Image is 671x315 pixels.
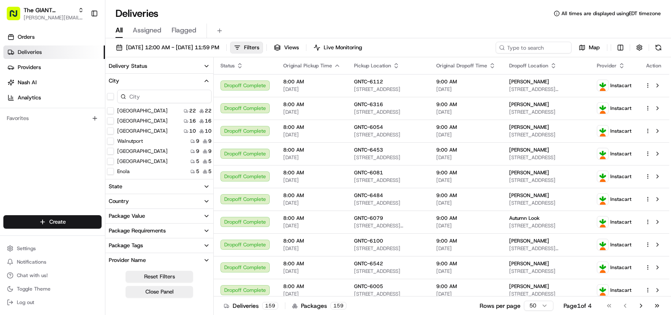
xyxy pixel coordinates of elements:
[509,260,549,267] span: [PERSON_NAME]
[18,33,35,41] span: Orders
[109,242,143,249] div: Package Tags
[283,101,341,108] span: 8:00 AM
[509,86,583,93] span: [STREET_ADDRESS][PERSON_NAME]
[436,101,496,108] span: 9:00 AM
[3,270,102,281] button: Chat with us!
[17,286,51,292] span: Toggle Theme
[143,83,153,93] button: Start new chat
[436,238,496,244] span: 9:00 AM
[610,105,631,112] span: Instacart
[597,62,617,69] span: Provider
[71,123,78,130] div: 💻
[208,138,212,144] span: 9
[196,168,199,175] span: 5
[354,131,423,138] span: [STREET_ADDRESS]
[3,61,105,74] a: Providers
[224,302,278,310] div: Deliveries
[220,62,235,69] span: Status
[610,150,631,157] span: Instacart
[117,117,168,124] label: [GEOGRAPHIC_DATA]
[292,302,346,310] div: Packages
[610,128,631,134] span: Instacart
[354,245,423,252] span: [STREET_ADDRESS]
[8,123,15,130] div: 📗
[509,222,583,229] span: [STREET_ADDRESS]
[509,131,583,138] span: [STREET_ADDRESS]
[436,192,496,199] span: 9:00 AM
[283,62,332,69] span: Original Pickup Time
[354,109,423,115] span: [STREET_ADDRESS]
[509,147,549,153] span: [PERSON_NAME]
[17,259,46,265] span: Notifications
[3,3,87,24] button: The GIANT Company[PERSON_NAME][EMAIL_ADDRESS][DOMAIN_NAME]
[436,147,496,153] span: 9:00 AM
[117,138,143,144] label: Walnutport
[270,42,303,53] button: Views
[436,215,496,222] span: 9:00 AM
[205,107,212,114] span: 22
[117,148,168,155] label: [GEOGRAPHIC_DATA]
[105,209,213,223] button: Package Value
[283,169,341,176] span: 8:00 AM
[509,268,583,275] span: [STREET_ADDRESS]
[24,6,75,14] button: The GIANT Company
[610,219,631,225] span: Instacart
[22,54,139,63] input: Clear
[3,45,105,59] a: Deliveries
[283,215,341,222] span: 8:00 AM
[49,218,66,226] span: Create
[509,291,583,297] span: [STREET_ADDRESS]
[496,42,572,53] input: Type to search
[436,291,496,297] span: [DATE]
[645,62,663,69] div: Action
[283,260,341,267] span: 8:00 AM
[109,77,119,85] div: City
[105,253,213,267] button: Provider Name
[205,117,212,124] span: 16
[436,245,496,252] span: [DATE]
[509,62,548,69] span: Dropoff Location
[324,44,362,51] span: Live Monitoring
[205,128,212,134] span: 10
[196,148,199,155] span: 9
[354,147,383,153] span: GNTC-6453
[436,177,496,184] span: [DATE]
[3,283,102,295] button: Toggle Theme
[284,44,299,51] span: Views
[117,128,168,134] label: [GEOGRAPHIC_DATA]
[354,238,383,244] span: GNTC-6100
[436,169,496,176] span: 9:00 AM
[354,215,383,222] span: GNTC-6079
[509,109,583,115] span: [STREET_ADDRESS]
[24,14,84,21] button: [PERSON_NAME][EMAIL_ADDRESS][DOMAIN_NAME]
[436,109,496,115] span: [DATE]
[68,119,139,134] a: 💻API Documentation
[3,243,102,254] button: Settings
[283,200,341,206] span: [DATE]
[172,25,196,35] span: Flagged
[105,74,213,88] button: City
[189,117,196,124] span: 16
[109,183,122,190] div: State
[109,256,146,264] div: Provider Name
[354,291,423,297] span: [STREET_ADDRESS]
[436,260,496,267] span: 9:00 AM
[105,194,213,208] button: Country
[244,44,259,51] span: Filters
[509,200,583,206] span: [STREET_ADDRESS]
[17,122,64,131] span: Knowledge Base
[109,227,166,235] div: Package Requirements
[354,124,383,131] span: GNTC-6054
[8,34,153,47] p: Welcome 👋
[196,138,199,144] span: 9
[436,78,496,85] span: 9:00 AM
[436,283,496,290] span: 9:00 AM
[283,124,341,131] span: 8:00 AM
[509,177,583,184] span: [STREET_ADDRESS]
[189,128,196,134] span: 10
[354,101,383,108] span: GNTC-6316
[112,42,223,53] button: [DATE] 12:00 AM - [DATE] 11:59 PM
[126,271,193,283] button: Reset Filters
[354,222,423,229] span: [STREET_ADDRESS][PERSON_NAME]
